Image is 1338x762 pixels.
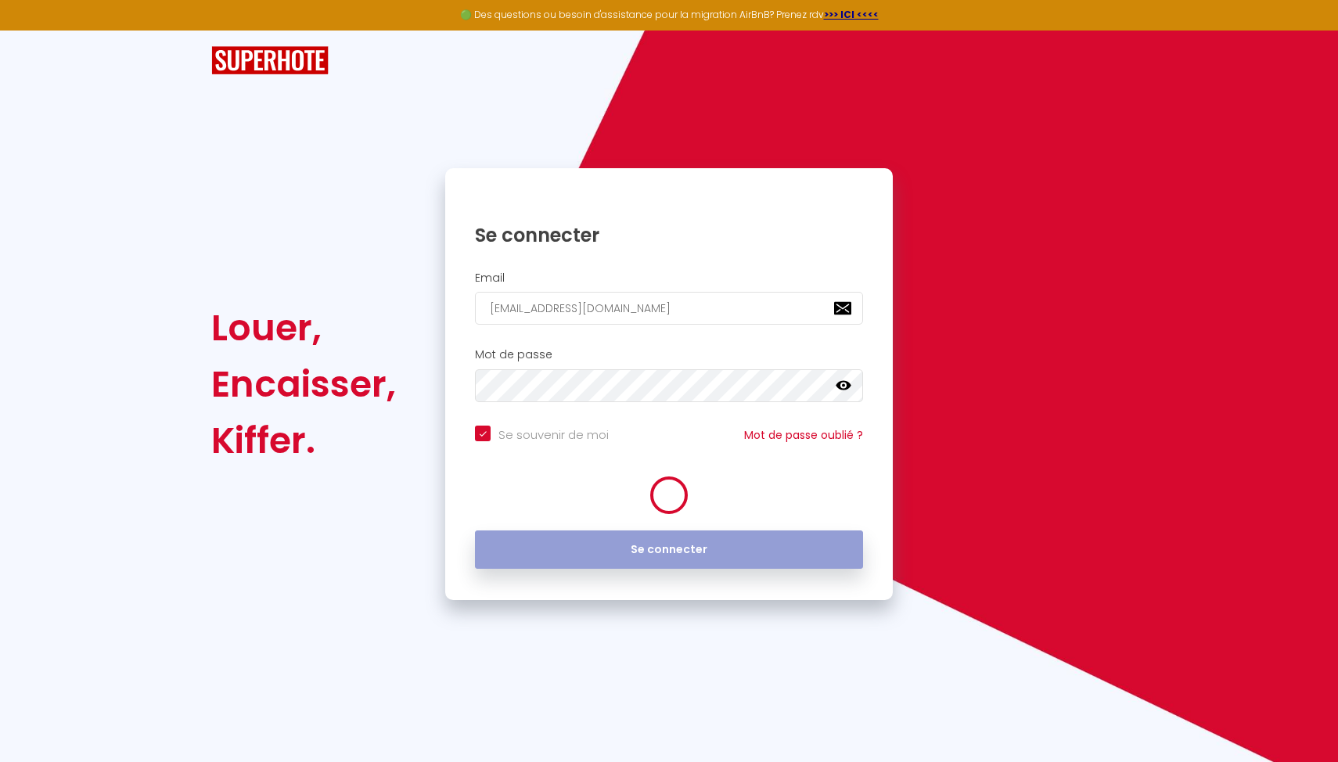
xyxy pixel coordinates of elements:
div: Encaisser, [211,356,396,412]
input: Ton Email [475,292,863,325]
h2: Mot de passe [475,348,863,361]
a: Mot de passe oublié ? [744,427,863,443]
img: SuperHote logo [211,46,329,75]
button: Se connecter [475,530,863,570]
h2: Email [475,271,863,285]
a: >>> ICI <<<< [824,8,879,21]
h1: Se connecter [475,223,863,247]
div: Kiffer. [211,412,396,469]
div: Louer, [211,300,396,356]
